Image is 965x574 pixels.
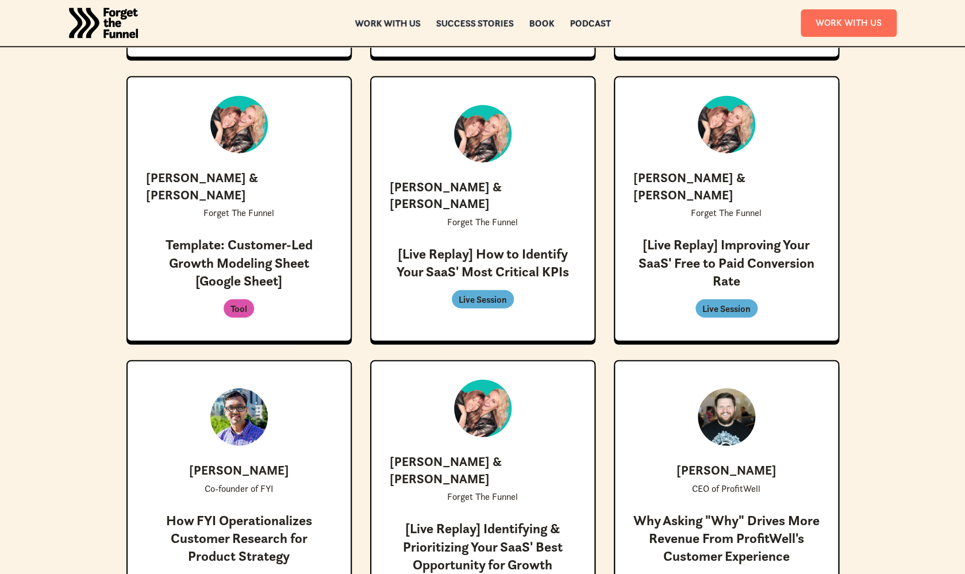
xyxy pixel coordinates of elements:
[146,169,332,203] p: [PERSON_NAME] & [PERSON_NAME]
[633,511,820,565] p: Why Asking "Why" Drives More Revenue From ProfitWell's Customer Experience
[436,19,513,27] a: Success Stories
[676,461,776,479] p: [PERSON_NAME]
[633,236,820,290] p: [Live Replay] Improving Your SaaS' Free to Paid Conversion Rate
[692,483,760,493] p: CEO of ProfitWell
[126,76,352,341] a: [PERSON_NAME] & [PERSON_NAME]Forget The FunnelTemplate: Customer-Led Growth Modeling Sheet [Googl...
[390,178,576,212] p: [PERSON_NAME] & [PERSON_NAME]
[390,245,576,280] p: [Live Replay] How to Identify Your SaaS' Most Critical KPIs
[570,19,610,27] a: Podcast
[702,301,751,315] p: Live Session
[189,461,289,479] p: [PERSON_NAME]
[390,453,576,487] p: [PERSON_NAME] & [PERSON_NAME]
[447,491,518,501] p: Forget The Funnel
[529,19,554,27] a: Book
[370,76,595,341] a: [PERSON_NAME] & [PERSON_NAME]Forget The Funnel[Live Replay] How to Identify Your SaaS' Most Criti...
[230,301,247,315] p: Tool
[447,217,518,226] p: Forget The Funnel
[390,519,576,573] p: [Live Replay] Identifying & Prioritizing Your SaaS' Best Opportunity for Growth
[691,207,762,217] p: Forget The Funnel
[146,511,332,565] p: How FYI Operationalizes Customer Research for Product Strategy
[801,9,897,36] a: Work With Us
[205,483,274,493] p: Co-founder of FYI
[355,19,420,27] a: Work with us
[459,292,507,306] p: Live Session
[614,76,839,341] a: [PERSON_NAME] & [PERSON_NAME]Forget The Funnel[Live Replay] Improving Your SaaS' Free to Paid Con...
[146,236,332,290] p: Template: Customer-Led Growth Modeling Sheet [Google Sheet]
[203,207,274,217] p: Forget The Funnel
[633,169,820,203] p: [PERSON_NAME] & [PERSON_NAME]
